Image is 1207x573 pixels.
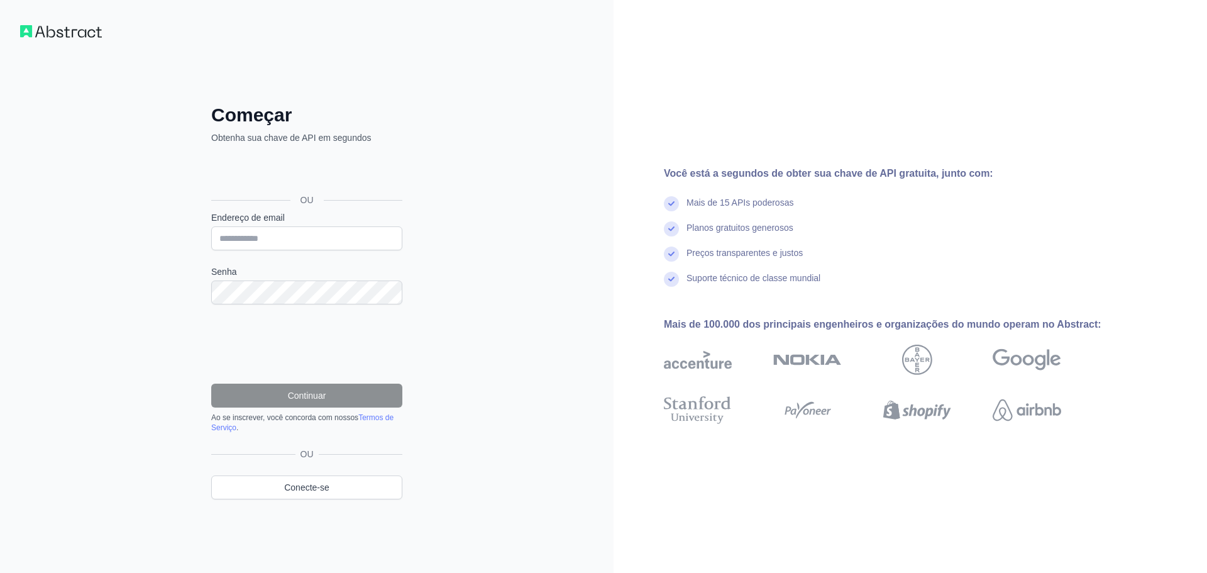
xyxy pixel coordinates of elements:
[993,345,1061,375] img: Google
[288,391,326,401] font: Continuar
[664,345,732,375] img: acentuação
[664,319,1101,330] font: Mais de 100.000 dos principais engenheiros e organizações do mundo operam no Abstract:
[236,423,238,432] font: .
[300,195,314,205] font: OU
[664,221,679,236] img: marca de verificação
[211,384,402,408] button: Continuar
[211,104,292,125] font: Começar
[664,196,679,211] img: marca de verificação
[300,449,314,459] font: OU
[773,345,841,375] img: Nokia
[780,396,835,424] img: Payoneer
[993,396,1061,424] img: Airbnb
[205,158,406,186] iframe: Botão "Fazer login com o Google"
[284,482,329,492] font: Conecte-se
[883,396,951,424] img: Shopify
[211,320,402,369] iframe: reCAPTCHA
[686,273,820,283] font: Suporte técnico de classe mundial
[211,133,372,143] font: Obtenha sua chave de API em segundos
[20,25,102,38] img: Fluxo de trabalho
[664,247,679,262] img: marca de verificação
[902,345,932,375] img: Bayer
[664,396,732,424] img: Universidade de Stanford
[686,223,793,233] font: Planos gratuitos generosos
[664,168,993,179] font: Você está a segundos de obter sua chave de API gratuita, junto com:
[686,248,803,258] font: Preços transparentes e justos
[211,476,402,499] a: Conecte-se
[211,267,236,277] font: Senha
[211,413,358,422] font: Ao se inscrever, você concorda com nossos
[664,272,679,287] img: marca de verificação
[211,213,285,223] font: Endereço de email
[686,197,793,208] font: Mais de 15 APIs poderosas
